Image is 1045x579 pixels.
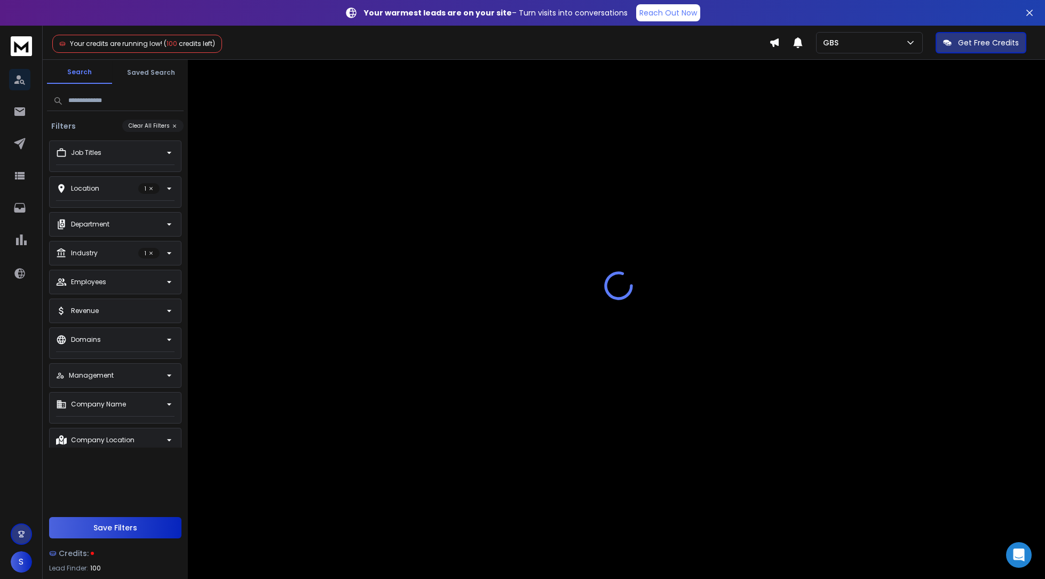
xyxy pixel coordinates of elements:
[167,39,177,48] span: 100
[11,36,32,56] img: logo
[823,37,843,48] p: GBS
[49,564,88,573] p: Lead Finder:
[138,248,160,259] p: 1
[71,335,101,344] p: Domains
[71,184,99,193] p: Location
[70,39,162,48] span: Your credits are running low!
[122,120,184,132] button: Clear All Filters
[11,551,32,573] button: S
[49,543,181,564] a: Credits:
[636,4,700,21] a: Reach Out Now
[118,62,184,83] button: Saved Search
[71,220,109,229] p: Department
[936,32,1026,53] button: Get Free Credits
[1006,542,1032,568] div: Open Intercom Messenger
[164,39,215,48] span: ( credits left)
[71,307,99,315] p: Revenue
[71,436,134,444] p: Company Location
[59,548,89,559] span: Credits:
[71,278,106,286] p: Employees
[47,61,112,84] button: Search
[90,564,101,573] span: 100
[47,121,80,131] h3: Filters
[138,183,160,194] p: 1
[364,7,512,18] strong: Your warmest leads are on your site
[69,371,114,380] p: Management
[49,517,181,538] button: Save Filters
[639,7,697,18] p: Reach Out Now
[71,148,101,157] p: Job Titles
[364,7,628,18] p: – Turn visits into conversations
[71,249,98,257] p: Industry
[71,400,126,409] p: Company Name
[958,37,1019,48] p: Get Free Credits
